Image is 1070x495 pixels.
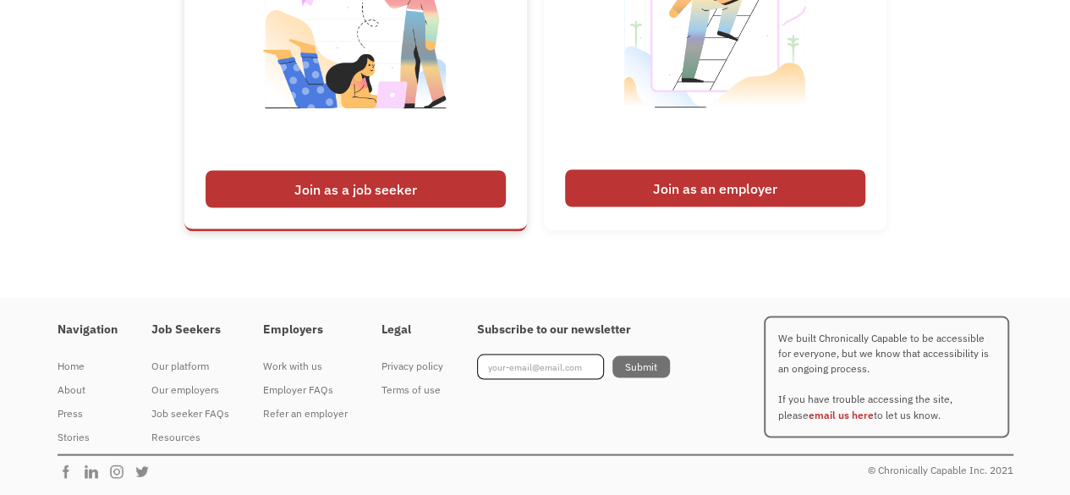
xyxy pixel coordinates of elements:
[83,463,108,480] img: Chronically Capable Linkedin Page
[206,170,506,207] div: Join as a job seeker
[381,355,443,376] div: Privacy policy
[151,379,229,399] div: Our employers
[58,354,118,377] a: Home
[612,355,670,377] input: Submit
[58,403,118,423] div: Press
[477,354,604,379] input: your-email@email.com
[263,377,348,401] a: Employer FAQs
[151,401,229,425] a: Job seeker FAQs
[58,355,118,376] div: Home
[381,354,443,377] a: Privacy policy
[58,377,118,401] a: About
[151,426,229,447] div: Resources
[58,425,118,448] a: Stories
[263,355,348,376] div: Work with us
[477,322,670,337] h4: Subscribe to our newsletter
[151,377,229,401] a: Our employers
[151,425,229,448] a: Resources
[151,403,229,423] div: Job seeker FAQs
[381,379,443,399] div: Terms of use
[263,403,348,423] div: Refer an employer
[151,355,229,376] div: Our platform
[809,408,874,421] a: email us here
[151,354,229,377] a: Our platform
[58,463,83,480] img: Chronically Capable Facebook Page
[108,463,134,480] img: Chronically Capable Instagram Page
[58,322,118,337] h4: Navigation
[263,354,348,377] a: Work with us
[477,354,670,379] form: Footer Newsletter
[381,322,443,337] h4: Legal
[381,377,443,401] a: Terms of use
[58,401,118,425] a: Press
[565,169,865,206] div: Join as an employer
[868,459,1013,480] div: © Chronically Capable Inc. 2021
[263,379,348,399] div: Employer FAQs
[151,322,229,337] h4: Job Seekers
[263,401,348,425] a: Refer an employer
[58,379,118,399] div: About
[263,322,348,337] h4: Employers
[764,316,1009,437] p: We built Chronically Capable to be accessible for everyone, but we know that accessibility is an ...
[134,463,159,480] img: Chronically Capable Twitter Page
[58,426,118,447] div: Stories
